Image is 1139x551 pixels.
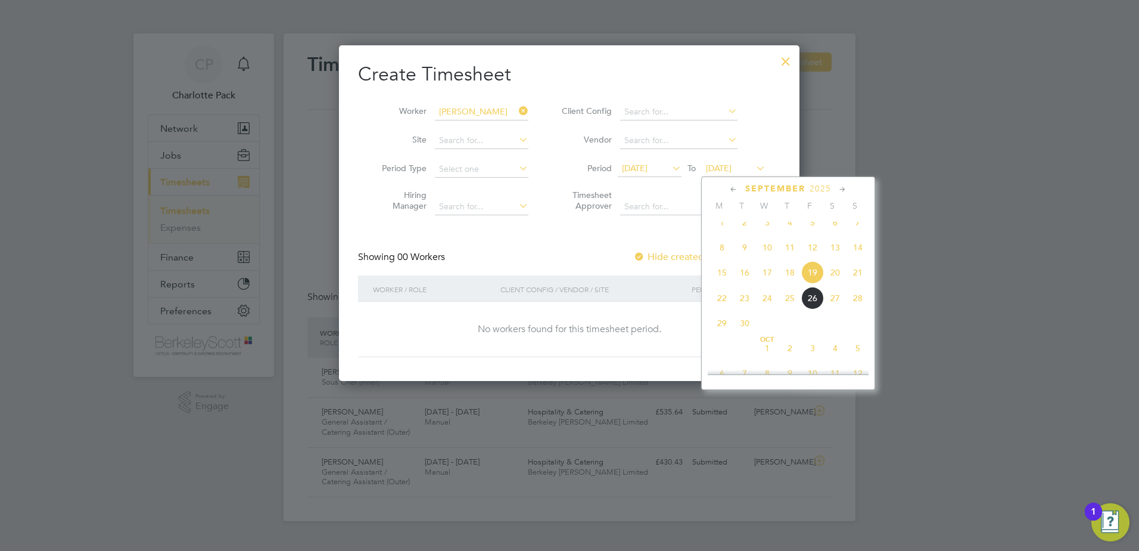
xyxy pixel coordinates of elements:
input: Search for... [620,132,737,149]
span: 8 [711,236,733,259]
span: 17 [756,261,779,284]
span: 9 [779,362,801,385]
label: Timesheet Approver [558,190,612,211]
span: W [753,200,776,211]
span: 26 [801,287,824,309]
span: 4 [779,211,801,234]
button: Open Resource Center, 1 new notification [1091,503,1129,541]
span: 9 [733,236,756,259]
label: Hide created timesheets [633,251,754,263]
input: Search for... [620,199,737,215]
span: 10 [756,236,779,259]
label: Period Type [373,163,427,174]
div: Client Config / Vendor / Site [497,275,689,303]
span: 24 [756,287,779,309]
span: 3 [756,211,779,234]
span: 18 [779,261,801,284]
span: 6 [711,362,733,385]
span: 2 [733,211,756,234]
span: S [844,200,866,211]
span: 1 [756,337,779,360]
label: Worker [373,106,427,116]
span: 12 [847,362,869,385]
label: Site [373,134,427,145]
span: 12 [801,236,824,259]
span: T [730,200,753,211]
div: Worker / Role [370,275,497,303]
span: 5 [847,337,869,360]
span: 23 [733,287,756,309]
span: 5 [801,211,824,234]
input: Search for... [435,199,528,215]
span: 16 [733,261,756,284]
span: 19 [801,261,824,284]
div: 1 [1091,512,1096,527]
span: 30 [733,312,756,335]
input: Select one [435,161,528,178]
span: 4 [824,337,847,360]
span: 20 [824,261,847,284]
span: 3 [801,337,824,360]
span: 15 [711,261,733,284]
span: September [745,184,805,194]
span: [DATE] [706,163,732,174]
span: 7 [733,362,756,385]
span: F [798,200,821,211]
span: 14 [847,236,869,259]
div: No workers found for this timesheet period. [370,323,768,336]
div: Period [689,275,768,303]
span: 7 [847,211,869,234]
span: [DATE] [622,163,648,174]
span: 10 [801,362,824,385]
span: 27 [824,287,847,309]
label: Hiring Manager [373,190,427,211]
span: 2025 [810,184,831,194]
span: To [684,160,699,176]
input: Search for... [435,104,528,120]
span: Oct [756,337,779,343]
span: 22 [711,287,733,309]
span: 11 [779,236,801,259]
span: 1 [711,211,733,234]
span: M [708,200,730,211]
span: 11 [824,362,847,385]
span: 29 [711,312,733,335]
span: 13 [824,236,847,259]
label: Period [558,163,612,174]
span: 25 [779,287,801,309]
span: 28 [847,287,869,309]
span: 21 [847,261,869,284]
span: T [776,200,798,211]
span: 00 Workers [397,251,445,263]
label: Client Config [558,106,612,116]
input: Search for... [435,132,528,149]
span: 2 [779,337,801,360]
span: 6 [824,211,847,234]
div: Showing [358,251,447,264]
label: Vendor [558,134,612,145]
span: 8 [756,362,779,385]
span: S [821,200,844,211]
input: Search for... [620,104,737,120]
h2: Create Timesheet [358,62,780,87]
